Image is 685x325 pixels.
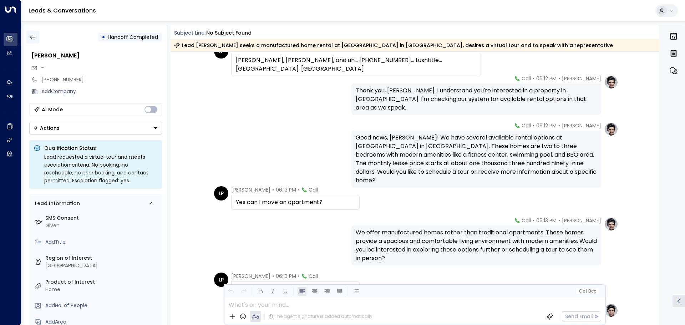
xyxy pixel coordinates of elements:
div: Lead requested a virtual tour and meets escalation criteria. No booking, no reschedule, no prior ... [44,153,158,184]
div: We offer manufactured homes rather than traditional apartments. These homes provide a spacious an... [356,228,597,263]
div: Actions [33,125,60,131]
div: The agent signature is added automatically [268,313,372,320]
span: • [558,217,560,224]
span: Call [522,122,531,129]
div: AddCompany [41,88,162,95]
label: Region of Interest [45,254,159,262]
span: Call [309,273,318,280]
div: AddNo. of People [45,302,159,309]
div: Button group with a nested menu [29,122,162,134]
div: AddTitle [45,238,159,246]
button: Undo [227,287,235,296]
div: [GEOGRAPHIC_DATA] [45,262,159,269]
div: LP [214,186,228,200]
img: profile-logo.png [604,217,618,231]
span: • [272,273,274,280]
div: Thank you, [PERSON_NAME]. I understand you're interested in a property in [GEOGRAPHIC_DATA]. I'm ... [356,86,597,112]
span: | [586,289,587,294]
span: • [272,186,274,193]
div: No subject found [206,29,252,37]
span: 06:12 PM [536,75,557,82]
span: [PERSON_NAME] [562,217,601,224]
button: Cc|Bcc [576,288,599,295]
span: [PERSON_NAME] [562,75,601,82]
span: [PERSON_NAME] [231,186,270,193]
a: Leads & Conversations [29,6,96,15]
span: 06:13 PM [536,217,557,224]
span: [PERSON_NAME] [562,122,601,129]
span: • [558,122,560,129]
div: AI Mode [42,106,63,113]
span: Call [522,217,531,224]
span: • [298,273,300,280]
button: Redo [239,287,248,296]
div: [PERSON_NAME], [PERSON_NAME], and uh... [PHONE_NUMBER]... Lushtitle... [GEOGRAPHIC_DATA], [GEOGRA... [236,56,476,73]
span: 06:12 PM [536,122,557,129]
div: Lead Information [32,200,80,207]
img: profile-logo.png [604,122,618,136]
span: Handoff Completed [108,34,158,41]
span: • [533,122,534,129]
div: Yes can I move an apartment? [236,198,355,207]
div: Lead [PERSON_NAME] seeks a manufactured home rental at [GEOGRAPHIC_DATA] in [GEOGRAPHIC_DATA], de... [174,42,613,49]
div: Good news, [PERSON_NAME]! We have several available rental options at [GEOGRAPHIC_DATA] in [GEOGR... [356,133,597,185]
span: • [558,75,560,82]
div: Given [45,222,159,229]
div: • [102,31,105,44]
span: - [41,64,44,71]
label: SMS Consent [45,214,159,222]
button: Actions [29,122,162,134]
span: [PERSON_NAME] [231,273,270,280]
span: 06:13 PM [276,273,296,280]
span: Call [309,186,318,193]
span: • [298,186,300,193]
div: Home [45,286,159,293]
div: LP [214,273,228,287]
span: Cc Bcc [579,289,596,294]
div: [PHONE_NUMBER] [41,76,162,83]
div: [PERSON_NAME] [31,51,162,60]
span: Call [522,75,531,82]
img: profile-logo.png [604,303,618,318]
label: Product of Interest [45,278,159,286]
img: profile-logo.png [604,75,618,89]
span: Subject Line: [174,29,205,36]
span: 06:13 PM [276,186,296,193]
span: • [533,75,534,82]
p: Qualification Status [44,144,158,152]
span: • [533,217,534,224]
